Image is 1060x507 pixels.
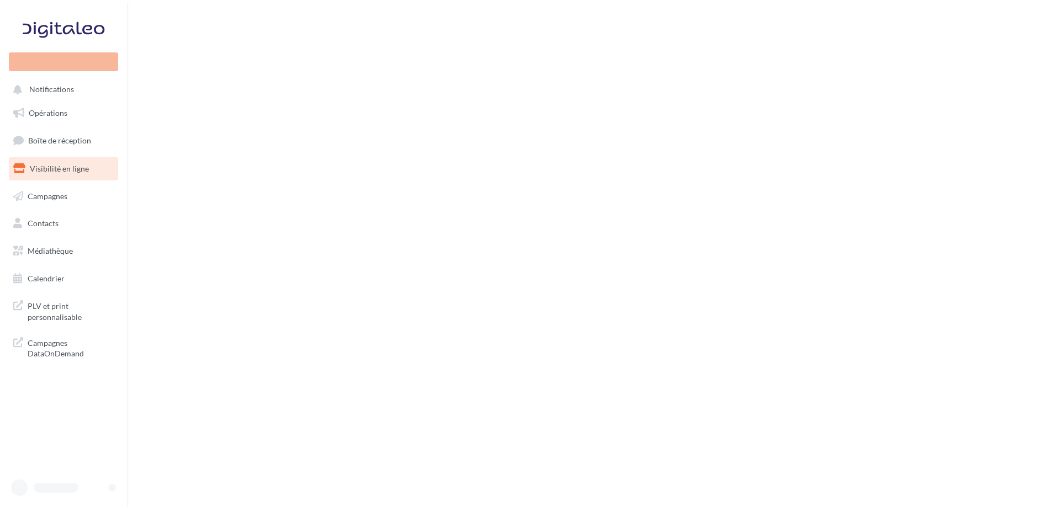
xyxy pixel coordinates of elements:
span: Campagnes DataOnDemand [28,335,114,359]
span: Contacts [28,218,59,228]
a: Campagnes DataOnDemand [7,331,120,364]
span: PLV et print personnalisable [28,298,114,322]
div: Nouvelle campagne [9,52,118,71]
span: Boîte de réception [28,136,91,145]
a: Opérations [7,102,120,125]
span: Campagnes [28,191,67,200]
span: Notifications [29,85,74,94]
a: PLV et print personnalisable [7,294,120,327]
span: Visibilité en ligne [30,164,89,173]
a: Campagnes [7,185,120,208]
a: Visibilité en ligne [7,157,120,180]
a: Boîte de réception [7,129,120,152]
span: Médiathèque [28,246,73,255]
a: Calendrier [7,267,120,290]
span: Opérations [29,108,67,118]
span: Calendrier [28,274,65,283]
a: Médiathèque [7,239,120,263]
a: Contacts [7,212,120,235]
